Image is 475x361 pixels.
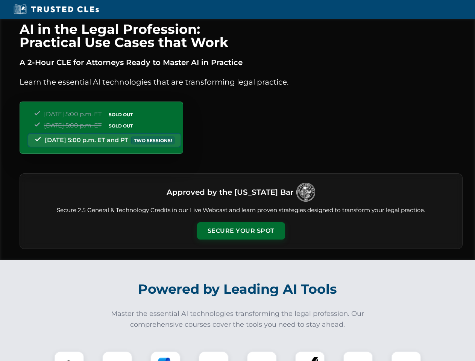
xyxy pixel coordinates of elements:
button: Secure Your Spot [197,222,285,240]
p: Secure 2.5 General & Technology Credits in our Live Webcast and learn proven strategies designed ... [29,206,453,215]
span: SOLD OUT [106,122,135,130]
h3: Approved by the [US_STATE] Bar [167,185,293,199]
span: [DATE] 5:00 p.m. ET [44,111,102,118]
img: Trusted CLEs [11,4,101,15]
p: Learn the essential AI technologies that are transforming legal practice. [20,76,463,88]
span: [DATE] 5:00 p.m. ET [44,122,102,129]
img: Logo [296,183,315,202]
p: A 2-Hour CLE for Attorneys Ready to Master AI in Practice [20,56,463,68]
h1: AI in the Legal Profession: Practical Use Cases that Work [20,23,463,49]
p: Master the essential AI technologies transforming the legal profession. Our comprehensive courses... [106,308,369,330]
h2: Powered by Leading AI Tools [29,276,446,302]
span: SOLD OUT [106,111,135,118]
